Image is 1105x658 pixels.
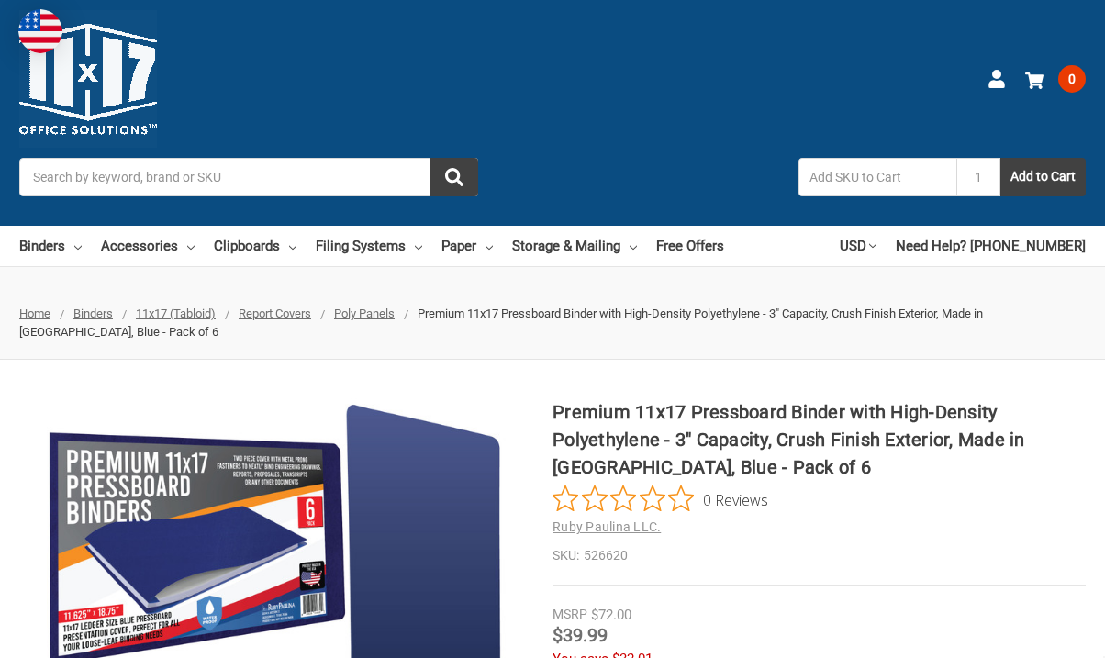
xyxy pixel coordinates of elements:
div: MSRP [552,605,587,624]
a: 0 [1025,55,1086,103]
button: Add to Cart [1000,158,1086,196]
dd: 526620 [552,546,1086,565]
a: Need Help? [PHONE_NUMBER] [896,226,1086,266]
input: Search by keyword, brand or SKU [19,158,478,196]
a: Binders [19,226,82,266]
a: 11x17 (Tabloid) [136,307,216,320]
span: $72.00 [591,607,631,623]
a: Binders [73,307,113,320]
input: Add SKU to Cart [798,158,956,196]
a: Paper [441,226,493,266]
img: 11x17.com [19,10,157,148]
a: Accessories [101,226,195,266]
a: Clipboards [214,226,296,266]
span: 0 [1058,65,1086,93]
a: Home [19,307,50,320]
a: Report Covers [239,307,311,320]
button: Rated 0 out of 5 stars from 0 reviews. Jump to reviews. [552,485,768,513]
a: Filing Systems [316,226,422,266]
h1: Premium 11x17 Pressboard Binder with High-Density Polyethylene - 3" Capacity, Crush Finish Exteri... [552,398,1086,481]
dt: SKU: [552,546,579,565]
img: duty and tax information for United States [18,9,62,53]
a: USD [840,226,876,266]
a: Free Offers [656,226,724,266]
a: Storage & Mailing [512,226,637,266]
a: Poly Panels [334,307,395,320]
span: $39.99 [552,624,608,646]
a: Ruby Paulina LLC. [552,519,661,534]
span: Premium 11x17 Pressboard Binder with High-Density Polyethylene - 3" Capacity, Crush Finish Exteri... [19,307,983,339]
span: 0 Reviews [703,485,768,513]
